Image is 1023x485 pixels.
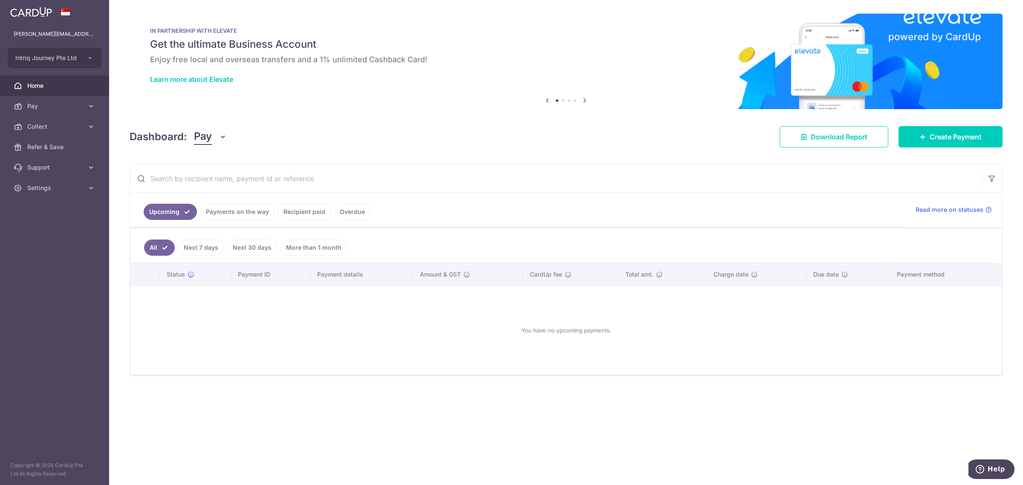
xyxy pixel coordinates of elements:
span: Intriq Journey Pte Ltd [15,54,78,62]
button: Pay [194,129,227,145]
th: Payment method [890,263,1002,286]
img: CardUp [10,7,52,17]
iframe: Opens a widget where you can find more information [968,459,1014,481]
span: Home [27,81,84,90]
span: Refer & Save [27,143,84,151]
span: Pay [194,129,212,145]
span: Due date [813,270,839,279]
a: Read more on statuses [916,205,992,214]
input: Search by recipient name, payment id or reference [130,165,982,192]
a: All [144,240,175,256]
th: Payment details [310,263,413,286]
a: Next 30 days [227,240,277,256]
a: Recipient paid [278,204,331,220]
a: Upcoming [144,204,197,220]
a: Next 7 days [178,240,224,256]
span: Collect [27,122,84,131]
span: CardUp fee [530,270,562,279]
h6: Enjoy free local and overseas transfers and a 1% unlimited Cashback Card! [150,55,982,65]
a: Download Report [780,126,888,147]
a: Learn more about Elevate [150,75,233,84]
span: Status [167,270,185,279]
div: You have no upcoming payments. [141,293,991,368]
a: Payments on the way [200,204,275,220]
a: More than 1 month [280,240,347,256]
h5: Get the ultimate Business Account [150,38,982,51]
span: Settings [27,184,84,192]
a: Overdue [334,204,370,220]
a: Create Payment [899,126,1003,147]
h4: Dashboard: [130,129,187,144]
span: Read more on statuses [916,205,983,214]
span: Create Payment [930,132,982,142]
span: Support [27,163,84,172]
span: Download Report [811,132,867,142]
span: Amount & GST [420,270,461,279]
p: IN PARTNERSHIP WITH ELEVATE [150,27,982,34]
span: Pay [27,102,84,110]
span: Total amt. [625,270,653,279]
button: Intriq Journey Pte Ltd [8,48,101,68]
span: Charge date [714,270,748,279]
img: Renovation banner [130,14,1003,109]
p: [PERSON_NAME][EMAIL_ADDRESS][DOMAIN_NAME] [14,30,95,38]
th: Payment ID [231,263,310,286]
